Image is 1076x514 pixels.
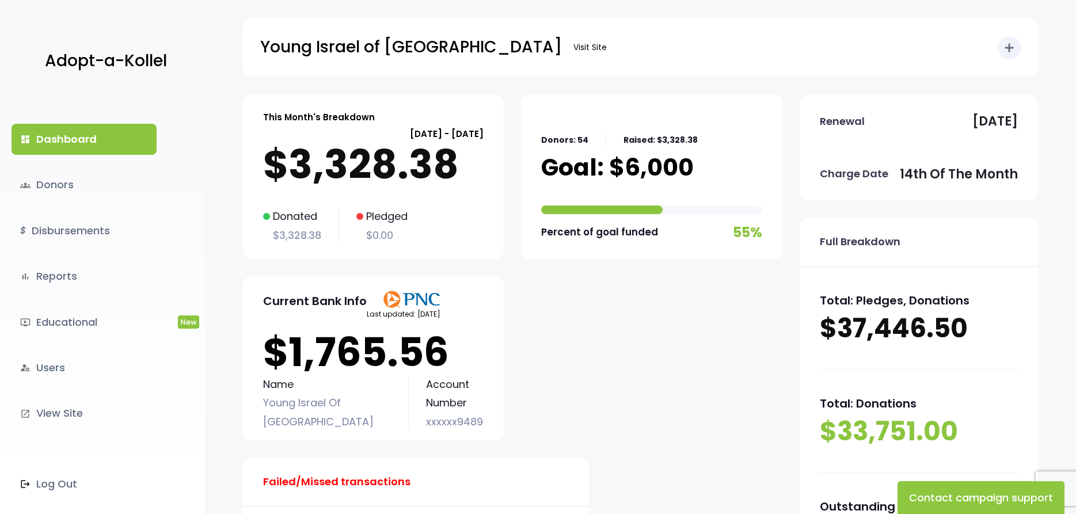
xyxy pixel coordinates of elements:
p: $1,765.56 [263,329,484,375]
i: launch [20,409,31,419]
i: $ [20,223,26,239]
p: [DATE] [972,110,1018,133]
p: Adopt-a-Kollel [45,47,167,75]
p: Goal: $6,000 [541,153,694,182]
p: $33,751.00 [820,414,1018,450]
a: bar_chartReports [12,261,157,292]
p: $3,328.38 [263,142,484,188]
a: Log Out [12,469,157,500]
p: Pledged [356,207,408,226]
p: Total: Donations [820,393,1018,414]
a: dashboardDashboard [12,124,157,155]
a: manage_accountsUsers [12,352,157,383]
button: Contact campaign support [898,481,1064,514]
p: Renewal [820,112,865,131]
i: ondemand_video [20,317,31,328]
p: Name [263,375,391,394]
i: bar_chart [20,271,31,281]
p: Young Israel of [GEOGRAPHIC_DATA] [260,33,562,62]
p: Percent of goal funded [541,223,658,241]
p: This Month's Breakdown [263,109,375,125]
p: Account Number [426,375,484,413]
p: Donated [263,207,321,226]
a: Visit Site [568,36,613,59]
p: 55% [733,220,762,245]
p: Charge Date [820,165,888,183]
button: add [998,36,1021,59]
p: $37,446.50 [820,311,1018,347]
img: PNClogo.svg [383,291,440,308]
span: New [178,315,199,329]
p: xxxxxx9489 [426,413,484,431]
p: Failed/Missed transactions [263,473,410,491]
p: $3,328.38 [263,226,321,245]
p: Last updated: [DATE] [367,308,440,321]
p: Young Israel Of [GEOGRAPHIC_DATA] [263,394,391,431]
a: groupsDonors [12,169,157,200]
p: Current Bank Info [263,291,367,311]
i: dashboard [20,134,31,144]
p: $0.00 [356,226,408,245]
a: Adopt-a-Kollel [39,33,167,89]
a: ondemand_videoEducationalNew [12,307,157,338]
a: $Disbursements [12,215,157,246]
p: Total: Pledges, Donations [820,290,1018,311]
span: groups [20,180,31,191]
p: 14th of the month [900,163,1018,186]
i: add [1002,41,1016,55]
a: launchView Site [12,398,157,429]
p: Donors: 54 [541,133,588,147]
p: Full Breakdown [820,233,900,251]
p: [DATE] - [DATE] [263,126,484,142]
p: Raised: $3,328.38 [623,133,698,147]
i: manage_accounts [20,363,31,373]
